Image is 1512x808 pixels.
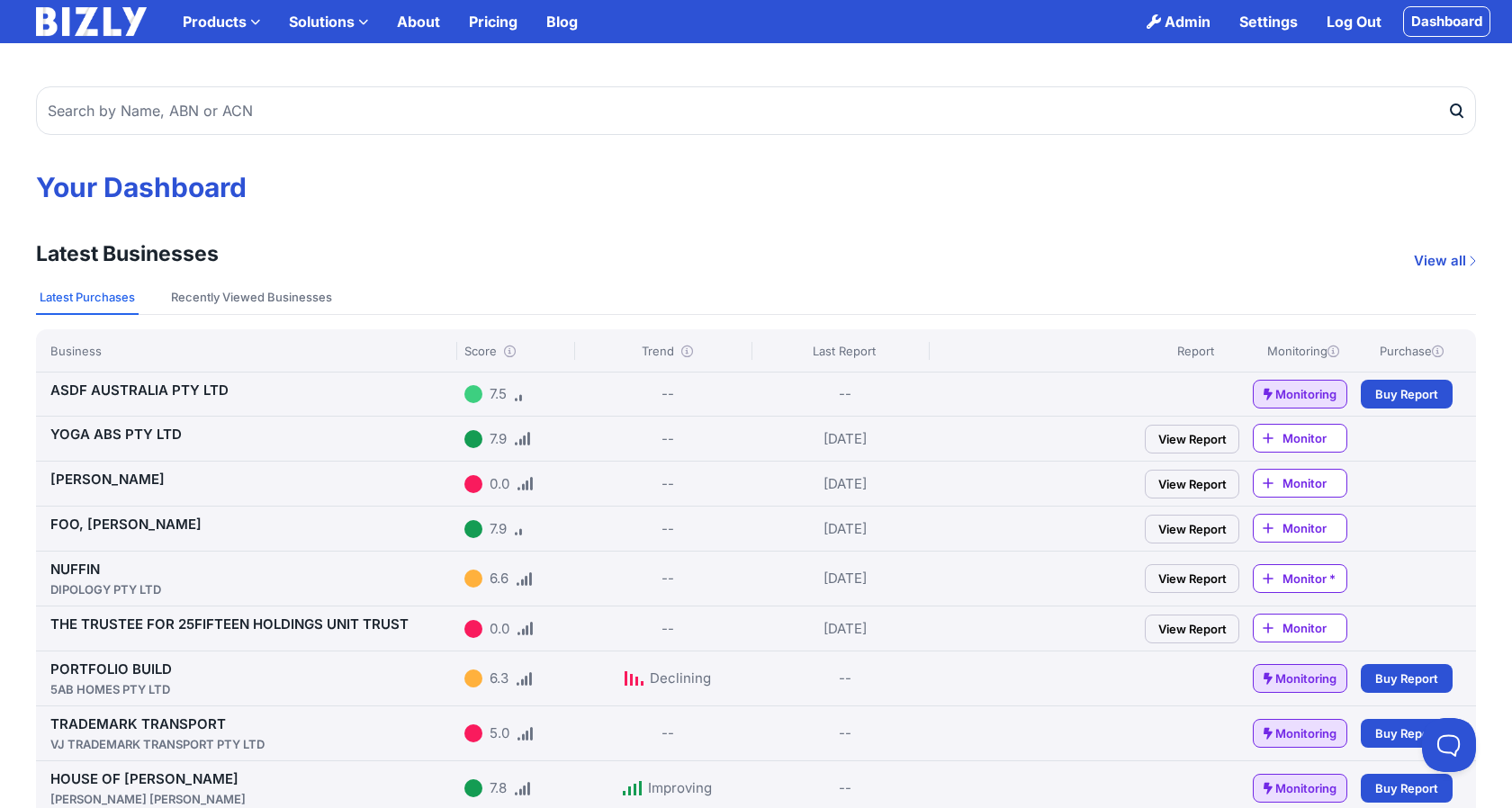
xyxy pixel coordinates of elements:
span: Monitoring [1275,724,1336,742]
a: Monitor * [1253,564,1347,593]
a: Monitoring [1253,380,1347,408]
a: View Report [1145,425,1239,453]
a: Monitor [1253,514,1347,543]
a: Monitor [1253,614,1347,642]
div: DIPOLOGY PTY LTD [50,580,457,598]
div: Purchase [1361,342,1462,360]
div: Score [464,342,575,360]
a: Buy Report [1361,774,1453,803]
span: Buy Report [1375,779,1438,797]
a: Monitor [1253,469,1347,498]
a: Dashboard [1403,6,1490,37]
div: VJ TRADEMARK TRANSPORT PTY LTD [50,735,457,753]
a: Pricing [454,4,532,40]
a: Monitor [1253,424,1347,453]
h1: Your Dashboard [36,171,1476,205]
a: YOGA ABS PTY LTD [50,426,182,443]
a: Buy Report [1361,719,1453,748]
a: View Report [1145,564,1239,593]
div: 6.3 [490,668,508,689]
a: Monitoring [1253,774,1347,803]
div: 5.0 [490,723,509,744]
span: Monitoring [1275,385,1336,403]
a: TRADEMARK TRANSPORTVJ TRADEMARK TRANSPORT PTY LTD [50,715,457,753]
span: Monitor * [1282,570,1346,588]
a: FOO, [PERSON_NAME] [50,516,202,533]
span: Monitor [1282,429,1346,447]
div: -- [661,428,674,450]
div: Trend [582,342,752,360]
a: About [382,4,454,40]
div: [PERSON_NAME] [PERSON_NAME] [50,790,457,808]
div: Last Report [760,342,930,360]
span: Buy Report [1375,385,1438,403]
a: Blog [532,4,592,40]
div: 6.6 [490,568,508,589]
a: View Report [1145,615,1239,643]
div: -- [661,618,674,640]
div: -- [661,723,674,744]
a: Monitoring [1253,664,1347,693]
div: -- [760,659,930,698]
a: THE TRUSTEE FOR 25FIFTEEN HOLDINGS UNIT TRUST [50,615,409,633]
img: bizly_logo_white.svg [36,7,147,36]
a: [PERSON_NAME] [50,471,165,488]
span: Monitoring [1275,669,1336,687]
div: 0.0 [490,618,509,640]
a: HOUSE OF [PERSON_NAME][PERSON_NAME] [PERSON_NAME] [50,770,457,808]
div: -- [760,380,930,408]
label: Products [168,4,274,40]
span: Buy Report [1375,724,1438,742]
div: 0.0 [490,473,509,495]
div: -- [661,473,674,495]
div: [DATE] [760,614,930,643]
a: Admin [1132,4,1225,40]
input: Search by Name, ABN or ACN [36,86,1476,135]
div: Business [50,342,457,360]
div: [DATE] [760,469,930,498]
a: ASDF AUSTRALIA PTY LTD [50,382,229,399]
a: PORTFOLIO BUILD5AB HOMES PTY LTD [50,660,457,698]
div: 7.8 [490,777,507,799]
a: View all [1414,250,1476,272]
a: Settings [1225,4,1312,40]
a: Monitoring [1253,719,1347,748]
span: Monitor [1282,619,1346,637]
div: -- [661,518,674,540]
div: -- [760,768,930,808]
div: Monitoring [1253,342,1354,360]
button: Latest Purchases [36,281,139,315]
div: Report [1145,342,1246,360]
a: Log Out [1312,4,1396,40]
span: Monitor [1282,474,1346,492]
div: 7.9 [490,518,507,540]
div: Declining [650,668,711,689]
a: NUFFINDIPOLOGY PTY LTD [50,561,457,598]
span: Monitor [1282,519,1346,537]
div: -- [661,383,674,405]
div: -- [661,568,674,589]
div: [DATE] [760,559,930,598]
span: Monitoring [1275,779,1336,797]
div: Improving [648,777,712,799]
div: 7.9 [490,428,507,450]
label: Solutions [274,4,382,40]
button: Recently Viewed Businesses [167,281,336,315]
div: [DATE] [760,424,930,453]
div: 7.5 [490,383,507,405]
span: Buy Report [1375,669,1438,687]
nav: Tabs [36,281,1476,315]
h3: Latest Businesses [36,241,219,267]
div: [DATE] [760,514,930,543]
div: -- [760,714,930,753]
a: View Report [1145,470,1239,498]
a: View Report [1145,515,1239,543]
a: Buy Report [1361,664,1453,693]
iframe: Toggle Customer Support [1422,718,1476,772]
a: Buy Report [1361,380,1453,408]
div: 5AB HOMES PTY LTD [50,680,457,698]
